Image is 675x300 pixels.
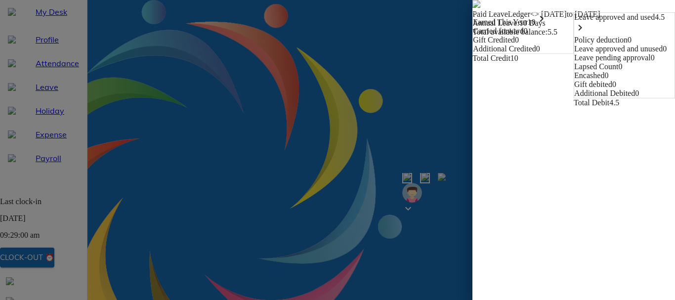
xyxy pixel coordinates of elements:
[609,98,619,107] span: 4.5
[536,44,540,53] span: 0
[574,53,651,62] span: Leave pending approval
[528,18,548,26] span: 10
[612,80,616,88] span: 0
[604,71,608,80] span: 0
[515,36,519,44] span: 0
[651,53,655,62] span: 0
[574,22,586,34] i: keyboard_arrow_right
[473,36,515,44] span: Gift Credited
[574,36,628,44] span: Policy deduction
[473,18,527,26] span: Earned This Year
[574,62,618,71] span: Lapsed Count
[473,44,536,53] span: Additional Credited
[574,13,655,21] span: Leave approved and used
[574,80,612,88] span: Gift debited
[663,44,667,53] span: 0
[618,62,622,71] span: 0
[472,54,510,62] span: Total Credit
[473,27,524,35] span: Carried forward
[510,54,518,62] span: 10
[472,10,600,18] span: Paid Leave Ledger <> [DATE] to [DATE]
[524,27,528,35] span: 0
[574,89,635,97] span: Additional Debited
[574,44,663,53] span: Leave approved and unused
[574,71,604,80] span: Encashed
[536,13,548,25] i: keyboard_arrow_right
[574,98,609,107] span: Total Debit
[635,89,639,97] span: 0
[574,13,665,35] span: 4.5
[628,36,632,44] span: 0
